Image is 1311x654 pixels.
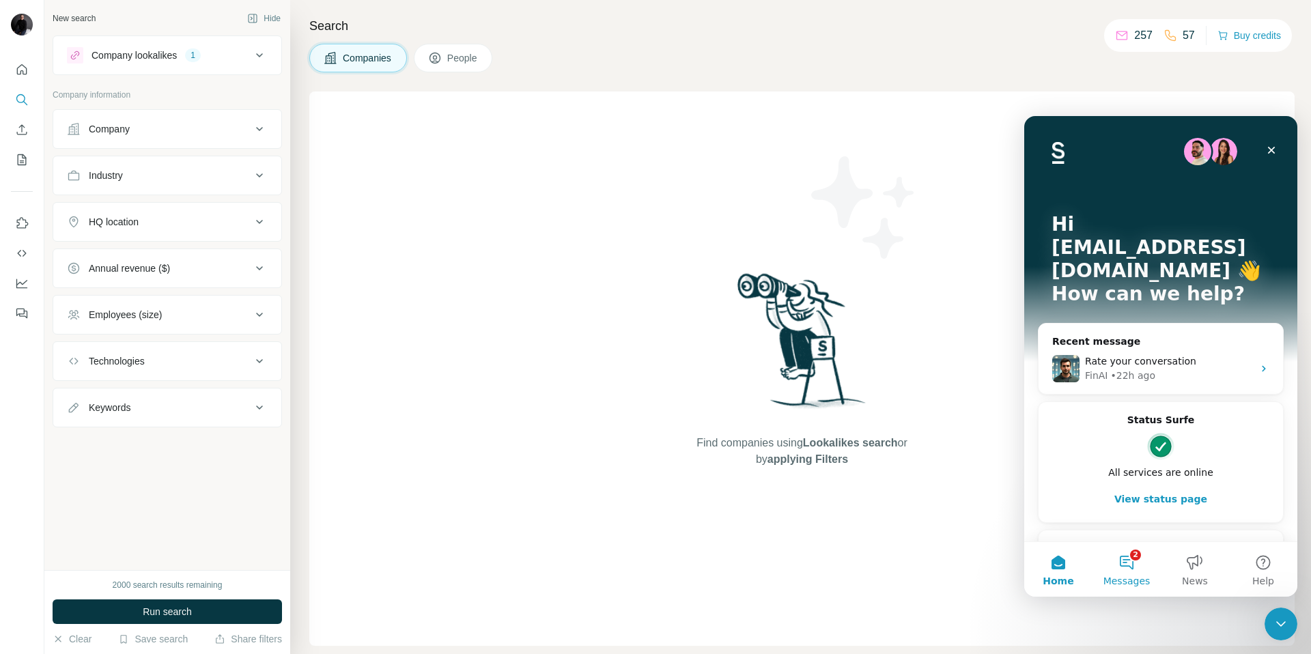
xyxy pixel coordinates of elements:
span: People [447,51,479,65]
button: My lists [11,147,33,172]
div: 1 [185,49,201,61]
button: Keywords [53,391,281,424]
p: Company information [53,89,282,101]
div: Employees (size) [89,308,162,322]
button: Share filters [214,632,282,646]
button: HQ location [53,205,281,238]
div: Technologies [89,354,145,368]
button: Company [53,113,281,145]
div: Keywords [89,401,130,414]
button: Enrich CSV [11,117,33,142]
button: Annual revenue ($) [53,252,281,285]
button: Search [11,87,33,112]
p: 57 [1183,27,1195,44]
button: Clear [53,632,91,646]
div: 2000 search results remaining [113,579,223,591]
img: Surfe Illustration - Stars [802,146,925,269]
img: Surfe Illustration - Woman searching with binoculars [731,270,873,422]
button: Run search [53,599,282,624]
span: Find companies using or by [692,435,911,468]
button: Dashboard [11,271,33,296]
h4: Search [309,16,1295,35]
button: Employees (size) [53,298,281,331]
button: Hide [238,8,290,29]
div: Company [89,122,130,136]
span: Companies [343,51,393,65]
iframe: Intercom live chat [1265,608,1297,640]
img: Avatar [11,14,33,35]
div: New search [53,12,96,25]
button: Use Surfe API [11,241,33,266]
p: 257 [1134,27,1153,44]
button: Save search [118,632,188,646]
div: HQ location [89,215,139,229]
span: applying Filters [767,453,848,465]
button: Technologies [53,345,281,378]
div: Company lookalikes [91,48,177,62]
span: Run search [143,605,192,619]
span: Lookalikes search [803,437,898,449]
button: Feedback [11,301,33,326]
button: Buy credits [1217,26,1281,45]
button: Company lookalikes1 [53,39,281,72]
button: Quick start [11,57,33,82]
iframe: Intercom live chat [1024,116,1297,597]
button: Use Surfe on LinkedIn [11,211,33,236]
div: Industry [89,169,123,182]
div: Annual revenue ($) [89,261,170,275]
button: Industry [53,159,281,192]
